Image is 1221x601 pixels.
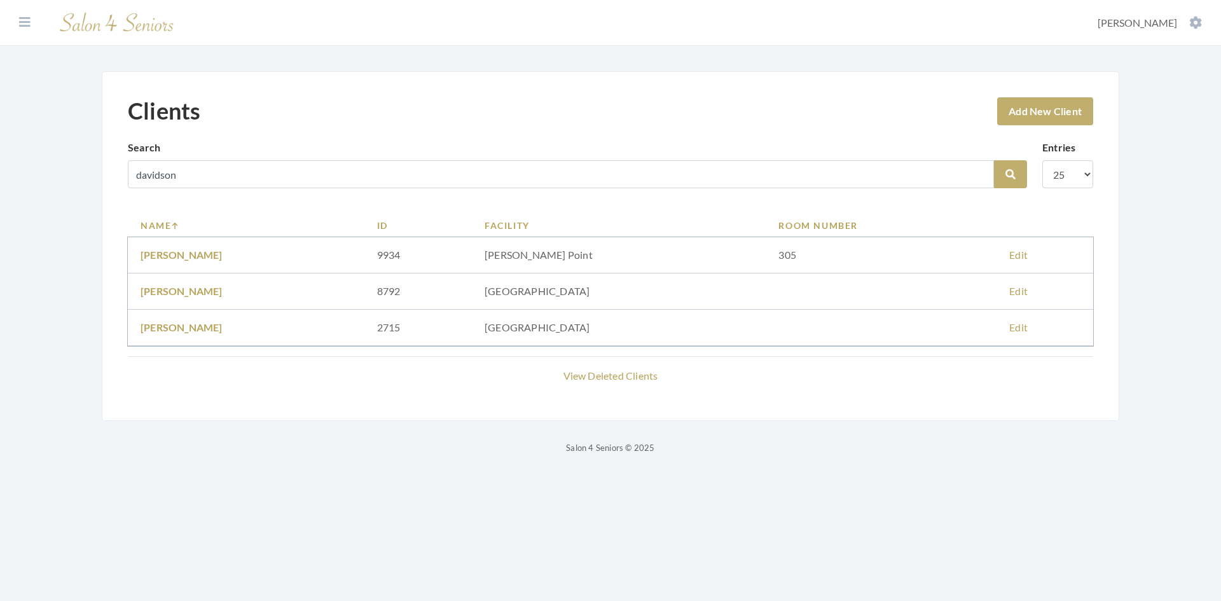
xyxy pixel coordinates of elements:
td: 8792 [364,273,472,310]
a: [PERSON_NAME] [141,285,223,297]
a: Edit [1009,285,1028,297]
td: 2715 [364,310,472,346]
span: [PERSON_NAME] [1098,17,1177,29]
td: 9934 [364,237,472,273]
a: Facility [485,219,753,232]
td: [GEOGRAPHIC_DATA] [472,310,766,346]
a: Edit [1009,321,1028,333]
label: Entries [1042,140,1075,155]
a: Edit [1009,249,1028,261]
a: Name [141,219,352,232]
td: [GEOGRAPHIC_DATA] [472,273,766,310]
p: Salon 4 Seniors © 2025 [102,440,1119,455]
input: Search by name, facility or room number [128,160,994,188]
td: 305 [766,237,997,273]
a: Room Number [778,219,984,232]
h1: Clients [128,97,200,125]
button: [PERSON_NAME] [1094,16,1206,30]
td: [PERSON_NAME] Point [472,237,766,273]
a: [PERSON_NAME] [141,321,223,333]
a: Add New Client [997,97,1093,125]
a: [PERSON_NAME] [141,249,223,261]
a: ID [377,219,459,232]
label: Search [128,140,160,155]
a: View Deleted Clients [563,370,658,382]
img: Salon 4 Seniors [53,8,181,38]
